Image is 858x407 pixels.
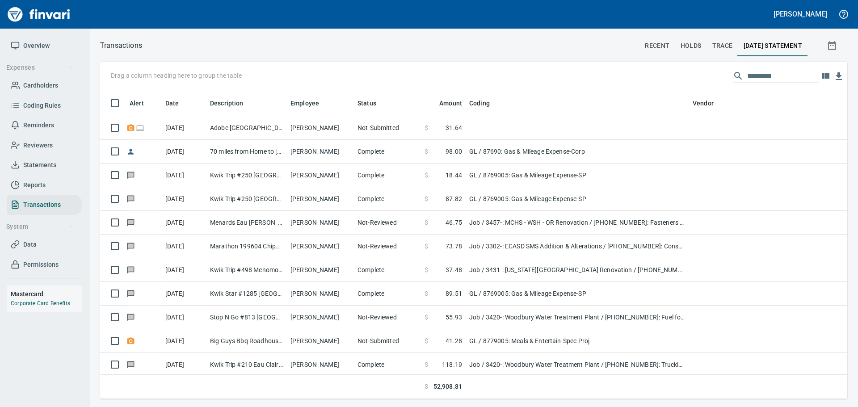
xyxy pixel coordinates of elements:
td: [PERSON_NAME] [287,353,354,377]
button: Show transactions within a particular date range [819,35,847,56]
span: [DATE] Statement [744,40,802,51]
span: $ [425,194,428,203]
td: Complete [354,353,421,377]
span: recent [645,40,669,51]
span: 73.78 [446,242,462,251]
td: GL / 8769005: Gas & Mileage Expense-SP [466,282,689,306]
span: Description [210,98,255,109]
span: $ [425,382,428,391]
a: Statements [7,155,82,175]
td: Complete [354,140,421,164]
span: Description [210,98,244,109]
span: Data [23,239,37,250]
a: Overview [7,36,82,56]
span: Receipt Required [126,338,135,344]
td: Not-Reviewed [354,306,421,329]
td: [PERSON_NAME] [287,282,354,306]
span: Has messages [126,219,135,225]
a: Data [7,235,82,255]
span: Alert [130,98,156,109]
span: Statements [23,159,56,171]
td: Not-Submitted [354,329,421,353]
td: GL / 87690: Gas & Mileage Expense-Corp [466,140,689,164]
td: [PERSON_NAME] [287,211,354,235]
td: [DATE] [162,306,206,329]
td: Complete [354,187,421,211]
td: Job / 3420-: Woodbury Water Treatment Plant / [PHONE_NUMBER]: Fuel for General Conditions/CM Equi... [466,306,689,329]
span: Permissions [23,259,59,270]
span: 98.00 [446,147,462,156]
td: Adobe [GEOGRAPHIC_DATA] [206,116,287,140]
td: Not-Reviewed [354,211,421,235]
img: Finvari [5,4,72,25]
span: Overview [23,40,50,51]
span: holds [681,40,702,51]
td: Job / 3420-: Woodbury Water Treatment Plant / [PHONE_NUMBER]: Trucking on/off Project - Concrete ... [466,353,689,377]
span: Vendor [693,98,714,109]
span: $ [425,123,428,132]
span: $ [425,313,428,322]
td: GL / 8769005: Gas & Mileage Expense-SP [466,187,689,211]
p: Drag a column heading here to group the table [111,71,242,80]
span: 89.51 [446,289,462,298]
span: Coding [469,98,501,109]
span: $ [425,289,428,298]
td: [DATE] [162,258,206,282]
td: [DATE] [162,211,206,235]
span: 41.28 [446,336,462,345]
span: Employee [290,98,319,109]
span: 87.82 [446,194,462,203]
span: Has messages [126,196,135,201]
span: Status [357,98,388,109]
td: [DATE] [162,329,206,353]
span: Date [165,98,179,109]
td: [PERSON_NAME] [287,140,354,164]
span: $ [425,265,428,274]
td: Job / 3431-: [US_STATE][GEOGRAPHIC_DATA] Renovation / [PHONE_NUMBER]: Fuel for General Conditions... [466,258,689,282]
span: Reviewers [23,140,53,151]
a: Transactions [7,195,82,215]
span: 46.75 [446,218,462,227]
span: Date [165,98,191,109]
td: Not-Reviewed [354,235,421,258]
span: Has messages [126,314,135,320]
span: Coding Rules [23,100,61,111]
span: $ [425,336,428,345]
td: Big Guys Bbq Roadhouse [GEOGRAPHIC_DATA] [206,329,287,353]
span: 55.93 [446,313,462,322]
span: Cardholders [23,80,58,91]
a: Coding Rules [7,96,82,116]
td: Complete [354,164,421,187]
td: [PERSON_NAME] [287,258,354,282]
td: [PERSON_NAME] [287,235,354,258]
span: Has messages [126,172,135,178]
span: Receipt Required [126,125,135,130]
td: 70 miles from Home to [GEOGRAPHIC_DATA], 70 miles from [GEOGRAPHIC_DATA][PERSON_NAME] to Home [206,140,287,164]
td: Not-Submitted [354,116,421,140]
td: Job / 3302-: ECASD SMS Addition & Alterations / [PHONE_NUMBER]: Consumable CM/GC / 8: Indirects [466,235,689,258]
h5: [PERSON_NAME] [774,9,827,19]
span: Has messages [126,290,135,296]
button: Choose columns to display [819,69,832,83]
td: Kwik Trip #250 [GEOGRAPHIC_DATA] [GEOGRAPHIC_DATA] [206,187,287,211]
span: 118.19 [442,360,462,369]
td: [PERSON_NAME] [287,164,354,187]
span: Has messages [126,267,135,273]
td: Kwik Trip #498 Menomonie [GEOGRAPHIC_DATA] [206,258,287,282]
td: [PERSON_NAME] [287,329,354,353]
h6: Mastercard [11,289,82,299]
td: Stop N Go #813 [GEOGRAPHIC_DATA][PERSON_NAME] [206,306,287,329]
span: Reports [23,180,46,191]
span: Coding [469,98,490,109]
button: System [3,218,77,235]
a: Reports [7,175,82,195]
a: Reviewers [7,135,82,155]
button: Expenses [3,59,77,76]
span: 37.48 [446,265,462,274]
td: [DATE] [162,116,206,140]
td: Marathon 199604 Chippewa Fall WI [206,235,287,258]
span: Alert [130,98,144,109]
span: Has messages [126,361,135,367]
span: 18.44 [446,171,462,180]
span: $ [425,242,428,251]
